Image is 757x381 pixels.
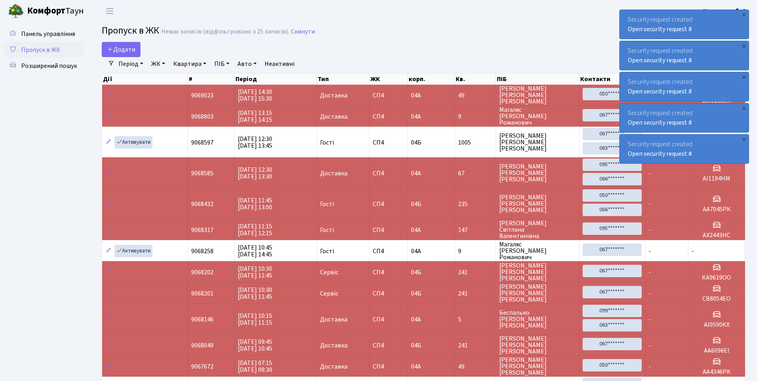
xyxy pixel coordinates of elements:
a: Неактивні [261,57,298,71]
span: [PERSON_NAME] Світлана Валентинівна [499,220,576,239]
span: 04А [411,91,421,100]
div: × [740,73,748,81]
span: [PERSON_NAME] [PERSON_NAME] [PERSON_NAME] [499,85,576,105]
span: 04Б [411,138,421,147]
h5: АХ2443НС [692,232,741,239]
span: СП4 [373,92,404,99]
span: [PERSON_NAME] [PERSON_NAME] [PERSON_NAME] [499,357,576,376]
h5: АА7045РК [692,206,741,213]
h5: АА6096ЕІ [692,347,741,355]
th: корп. [408,73,455,85]
span: 9068803 [191,112,213,121]
div: Security request created [620,10,749,39]
h5: AI1194HM [692,175,741,183]
th: # [188,73,235,85]
a: Додати [102,42,140,57]
th: Дії [102,73,188,85]
span: Гості [320,248,334,254]
span: 04Б [411,341,421,350]
span: Панель управління [21,30,75,38]
span: 04А [411,362,421,371]
span: [PERSON_NAME] [PERSON_NAME] [PERSON_NAME] [499,262,576,282]
span: [DATE] 07:15 [DATE] 08:30 [238,359,272,374]
a: Open security request # [628,56,692,65]
span: СП4 [373,316,404,323]
a: Open security request # [628,149,692,158]
span: [DATE] 10:15 [DATE] 11:15 [238,312,272,327]
span: Розширений пошук [21,62,77,70]
h5: СВ8054ЕО [692,295,741,303]
div: Security request created [620,103,749,132]
span: Гості [320,227,334,233]
a: Консьєрж б. 4. [703,6,747,16]
span: 67 [458,170,492,177]
div: Security request created [620,41,749,70]
div: × [740,11,748,19]
span: 9 [458,113,492,120]
span: Пропуск в ЖК [21,46,60,54]
div: Security request created [620,135,749,163]
span: СП4 [373,342,404,349]
span: - [648,268,651,277]
img: logo.png [8,3,24,19]
span: 5 [458,316,492,323]
span: - [692,247,694,256]
div: Немає записів (відфільтровано з 25 записів). [161,28,289,36]
span: 9068597 [191,138,213,147]
span: - [648,226,651,234]
span: Пропуск в ЖК [102,24,159,38]
button: Переключити навігацію [100,4,120,18]
span: СП4 [373,170,404,177]
span: 04Б [411,268,421,277]
a: Скинути [291,28,315,36]
span: СП4 [373,139,404,146]
a: Період [115,57,146,71]
a: Open security request # [628,118,692,127]
span: Магаляс [PERSON_NAME] Романович [499,107,576,126]
span: 9069023 [191,91,213,100]
span: Гості [320,139,334,146]
span: Сервіс [320,290,338,297]
a: Open security request # [628,87,692,96]
span: 241 [458,342,492,349]
a: Квартира [170,57,210,71]
span: 04А [411,226,421,234]
span: - [648,289,651,298]
span: 235 [458,201,492,207]
span: - [648,247,651,256]
th: Контакти [579,73,645,85]
span: Доставка [320,170,348,177]
span: 9067672 [191,362,213,371]
span: 49 [458,363,492,370]
h5: AI0590KX [692,321,741,329]
a: Open security request # [628,25,692,34]
span: [DATE] 12:30 [DATE] 13:30 [238,165,272,181]
span: СП4 [373,201,404,207]
a: ПІБ [211,57,233,71]
span: Беспалько [PERSON_NAME] [PERSON_NAME] [499,310,576,329]
b: Консьєрж б. 4. [703,7,747,16]
span: 04Б [411,289,421,298]
span: СП4 [373,363,404,370]
span: Магаляс [PERSON_NAME] Романович [499,241,576,260]
th: Період [235,73,317,85]
span: - [648,169,651,178]
a: Активувати [115,136,152,149]
span: 147 [458,227,492,233]
a: Розширений пошук [4,58,84,74]
span: 9068202 [191,268,213,277]
span: 9 [458,248,492,254]
span: - [648,200,651,208]
span: Сервіс [320,269,338,276]
span: Гості [320,201,334,207]
span: 04А [411,247,421,256]
a: Панель управління [4,26,84,42]
span: [DATE] 12:30 [DATE] 13:45 [238,135,272,150]
span: 241 [458,290,492,297]
span: СП4 [373,269,404,276]
span: [PERSON_NAME] [PERSON_NAME] [PERSON_NAME] [499,335,576,355]
a: Авто [234,57,260,71]
span: 49 [458,92,492,99]
span: 9068585 [191,169,213,178]
span: [DATE] 13:15 [DATE] 14:15 [238,109,272,124]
